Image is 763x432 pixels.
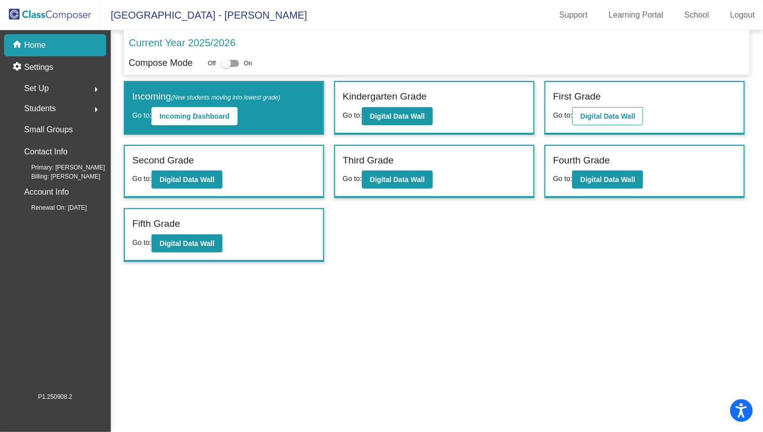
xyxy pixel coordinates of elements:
span: Set Up [24,81,49,96]
span: [GEOGRAPHIC_DATA] - [PERSON_NAME] [101,7,307,23]
p: Current Year 2025/2026 [129,35,236,50]
mat-icon: home [12,39,24,51]
span: Go to: [553,111,572,119]
span: Renewal On: [DATE] [15,203,87,212]
button: Digital Data Wall [572,107,643,125]
b: Digital Data Wall [370,112,425,120]
button: Digital Data Wall [151,234,222,252]
span: Go to: [132,238,151,246]
span: Go to: [132,111,151,119]
mat-icon: settings [12,61,24,73]
b: Digital Data Wall [160,176,214,184]
span: (New students moving into lowest grade) [171,94,280,101]
a: Logout [722,7,763,23]
span: Go to: [343,175,362,183]
p: Account Info [24,185,69,199]
p: Compose Mode [129,56,193,70]
span: Go to: [553,175,572,183]
b: Digital Data Wall [580,112,635,120]
a: School [676,7,717,23]
b: Digital Data Wall [580,176,635,184]
label: Kindergarten Grade [343,90,427,104]
button: Digital Data Wall [362,170,433,189]
mat-icon: arrow_right [90,83,102,96]
mat-icon: arrow_right [90,104,102,116]
a: Learning Portal [601,7,672,23]
label: First Grade [553,90,601,104]
button: Digital Data Wall [151,170,222,189]
p: Settings [24,61,53,73]
label: Second Grade [132,153,194,168]
b: Digital Data Wall [370,176,425,184]
label: Third Grade [343,153,394,168]
button: Incoming Dashboard [151,107,238,125]
span: Primary: [PERSON_NAME] [15,163,105,172]
label: Fifth Grade [132,217,180,231]
button: Digital Data Wall [362,107,433,125]
b: Digital Data Wall [160,239,214,247]
label: Fourth Grade [553,153,610,168]
span: Go to: [343,111,362,119]
b: Incoming Dashboard [160,112,230,120]
button: Digital Data Wall [572,170,643,189]
p: Home [24,39,46,51]
span: On [244,59,252,68]
span: Off [208,59,216,68]
p: Contact Info [24,145,67,159]
a: Support [552,7,596,23]
span: Students [24,102,56,116]
label: Incoming [132,90,280,104]
span: Go to: [132,175,151,183]
p: Small Groups [24,123,73,137]
span: Billing: [PERSON_NAME] [15,172,100,181]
